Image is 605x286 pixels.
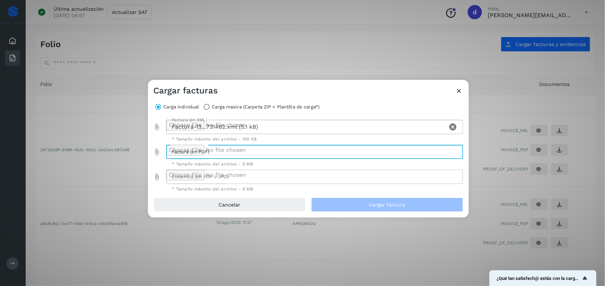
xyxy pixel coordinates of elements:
[497,274,589,282] button: Mostrar encuesta - ¿Qué tan satisfech@ estás con la carga de tus facturas?
[154,148,161,155] i: Factura (en PDF) prepended action
[154,173,161,180] i: Evidencia (en PDF o JPG) prepended action
[154,86,218,96] h3: Cargar facturas
[172,187,457,191] div: * Tamaño máximo del archivo - 5 MB
[154,198,306,212] button: Cancelar
[164,102,199,112] label: Carga individual
[311,198,463,212] button: Cargar factura
[212,102,320,112] label: Carga masiva (Carpeta ZIP + Plantilla de carga*)
[154,123,161,131] i: Factura (en XML) prepended action
[166,120,447,134] div: Factura-13…731462.xml (5.1 kB)
[369,202,405,207] span: Cargar factura
[172,137,457,141] div: * Tamaño máximo del archivo - 100 KB
[497,276,581,281] span: ¿Qué tan satisfech@ estás con la carga de tus facturas?
[172,162,457,166] div: * Tamaño máximo del archivo - 5 MB
[219,202,240,207] span: Cancelar
[449,123,457,131] i: Clear Factura (en XML)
